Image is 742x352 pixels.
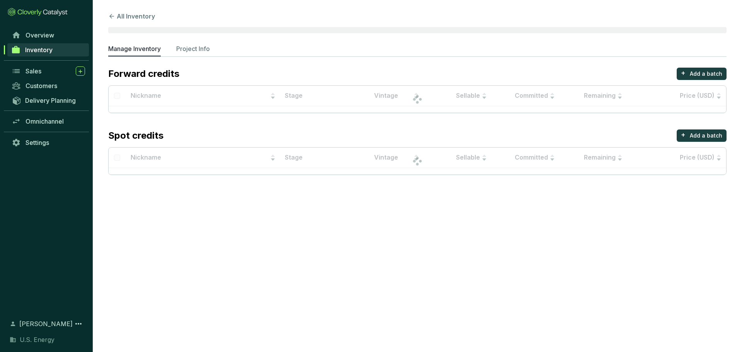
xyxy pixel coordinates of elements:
[108,44,161,53] p: Manage Inventory
[108,68,179,80] p: Forward credits
[26,117,64,125] span: Omnichannel
[108,129,163,142] p: Spot credits
[20,335,54,344] span: U.S. Energy
[25,97,76,104] span: Delivery Planning
[677,68,727,80] button: +Add a batch
[108,12,155,21] button: All Inventory
[690,70,722,78] p: Add a batch
[690,132,722,139] p: Add a batch
[8,94,89,107] a: Delivery Planning
[681,129,686,140] p: +
[26,67,41,75] span: Sales
[26,139,49,146] span: Settings
[8,136,89,149] a: Settings
[8,79,89,92] a: Customers
[677,129,727,142] button: +Add a batch
[8,65,89,78] a: Sales
[8,29,89,42] a: Overview
[176,44,210,53] p: Project Info
[26,31,54,39] span: Overview
[7,43,89,56] a: Inventory
[681,68,686,78] p: +
[25,46,53,54] span: Inventory
[8,115,89,128] a: Omnichannel
[26,82,57,90] span: Customers
[19,319,73,328] span: [PERSON_NAME]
